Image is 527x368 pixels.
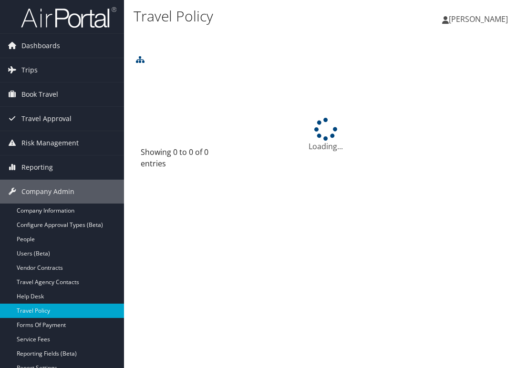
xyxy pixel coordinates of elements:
span: Company Admin [21,180,74,204]
span: Risk Management [21,131,79,155]
a: [PERSON_NAME] [442,5,517,33]
div: Showing 0 to 0 of 0 entries [141,146,222,174]
span: Reporting [21,155,53,179]
div: Loading... [134,118,517,152]
img: airportal-logo.png [21,6,116,29]
span: Trips [21,58,38,82]
h1: Travel Policy [134,6,390,26]
span: [PERSON_NAME] [449,14,508,24]
span: Book Travel [21,82,58,106]
span: Travel Approval [21,107,72,131]
span: Dashboards [21,34,60,58]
